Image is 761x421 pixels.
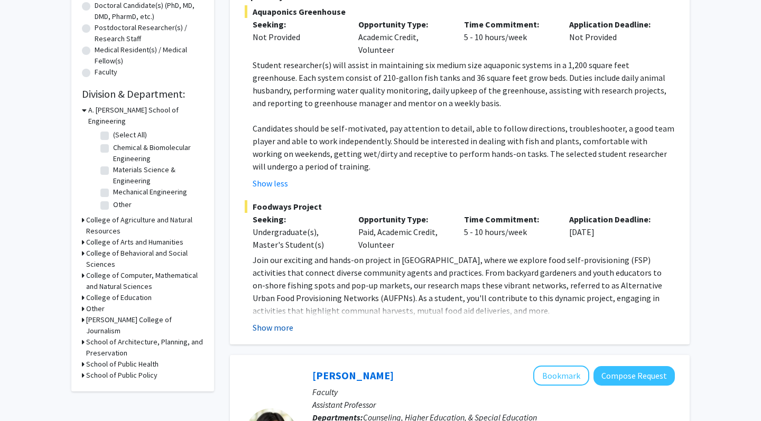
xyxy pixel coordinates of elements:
div: Not Provided [253,31,342,43]
label: (Select All) [113,129,147,141]
p: Assistant Professor [312,398,675,411]
p: Join our exciting and hands-on project in [GEOGRAPHIC_DATA], where we explore food self-provision... [253,254,675,317]
div: Not Provided [561,18,667,56]
p: Application Deadline: [569,213,659,226]
button: Show less [253,177,288,190]
div: [DATE] [561,213,667,251]
button: Compose Request to Veronica Kang [593,366,675,386]
iframe: Chat [8,373,45,413]
label: Chemical & Biomolecular Engineering [113,142,201,164]
div: 5 - 10 hours/week [456,18,562,56]
button: Show more [253,321,293,334]
h3: College of Behavioral and Social Sciences [86,248,203,270]
h3: [PERSON_NAME] College of Journalism [86,314,203,336]
span: Aquaponics Greenhouse [245,5,675,18]
div: 5 - 10 hours/week [456,213,562,251]
div: Undergraduate(s), Master's Student(s) [253,226,342,251]
button: Add Veronica Kang to Bookmarks [533,366,589,386]
div: Academic Credit, Volunteer [350,18,456,56]
h3: School of Architecture, Planning, and Preservation [86,336,203,359]
p: Opportunity Type: [358,18,448,31]
span: Foodways Project [245,200,675,213]
h3: A. [PERSON_NAME] School of Engineering [88,105,203,127]
p: Seeking: [253,213,342,226]
h3: School of Public Policy [86,370,157,381]
label: Faculty [95,67,117,78]
p: Time Commitment: [464,18,554,31]
p: Application Deadline: [569,18,659,31]
p: Time Commitment: [464,213,554,226]
label: Materials Science & Engineering [113,164,201,186]
div: Paid, Academic Credit, Volunteer [350,213,456,251]
label: Other [113,199,132,210]
h3: School of Public Health [86,359,159,370]
a: [PERSON_NAME] [312,369,394,382]
label: Medical Resident(s) / Medical Fellow(s) [95,44,203,67]
h2: Division & Department: [82,88,203,100]
label: Mechanical Engineering [113,186,187,198]
h3: College of Computer, Mathematical and Natural Sciences [86,270,203,292]
p: Seeking: [253,18,342,31]
p: Student researcher(s) will assist in maintaining six medium size aquaponic systems in a 1,200 squ... [253,59,675,109]
h3: College of Arts and Humanities [86,237,183,248]
p: Opportunity Type: [358,213,448,226]
label: Postdoctoral Researcher(s) / Research Staff [95,22,203,44]
p: Faculty [312,386,675,398]
p: Candidates should be self-motivated, pay attention to detail, able to follow directions, troubles... [253,122,675,173]
h3: Other [86,303,105,314]
h3: College of Agriculture and Natural Resources [86,214,203,237]
h3: College of Education [86,292,152,303]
